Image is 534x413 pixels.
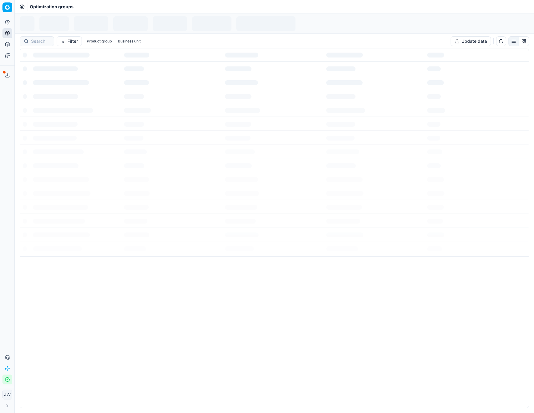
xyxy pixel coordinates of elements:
[57,36,82,46] button: Filter
[84,38,114,45] button: Product group
[3,390,12,399] span: JW
[30,4,74,10] nav: breadcrumb
[31,38,50,44] input: Search
[2,390,12,399] button: JW
[30,4,74,10] span: Optimization groups
[115,38,143,45] button: Business unit
[451,36,491,46] button: Update data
